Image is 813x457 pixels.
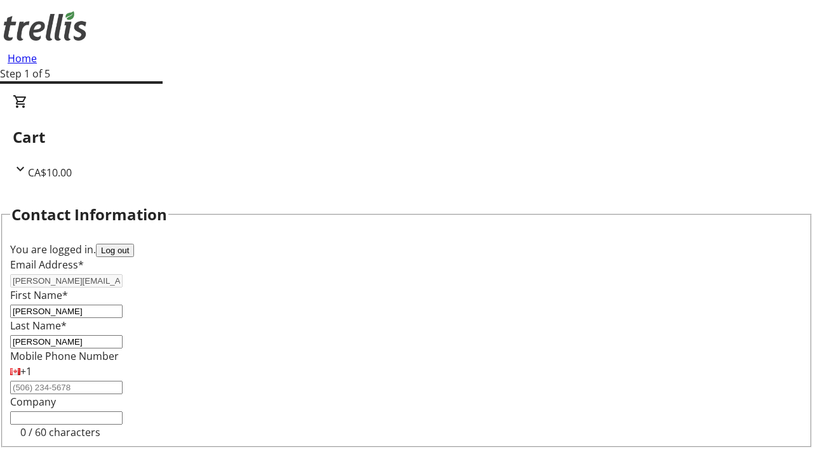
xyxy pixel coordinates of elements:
label: Email Address* [10,258,84,272]
span: CA$10.00 [28,166,72,180]
button: Log out [96,244,134,257]
label: First Name* [10,288,68,302]
input: (506) 234-5678 [10,381,123,394]
label: Mobile Phone Number [10,349,119,363]
div: CartCA$10.00 [13,94,800,180]
label: Last Name* [10,319,67,333]
h2: Contact Information [11,203,167,226]
tr-character-limit: 0 / 60 characters [20,425,100,439]
label: Company [10,395,56,409]
h2: Cart [13,126,800,149]
div: You are logged in. [10,242,803,257]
